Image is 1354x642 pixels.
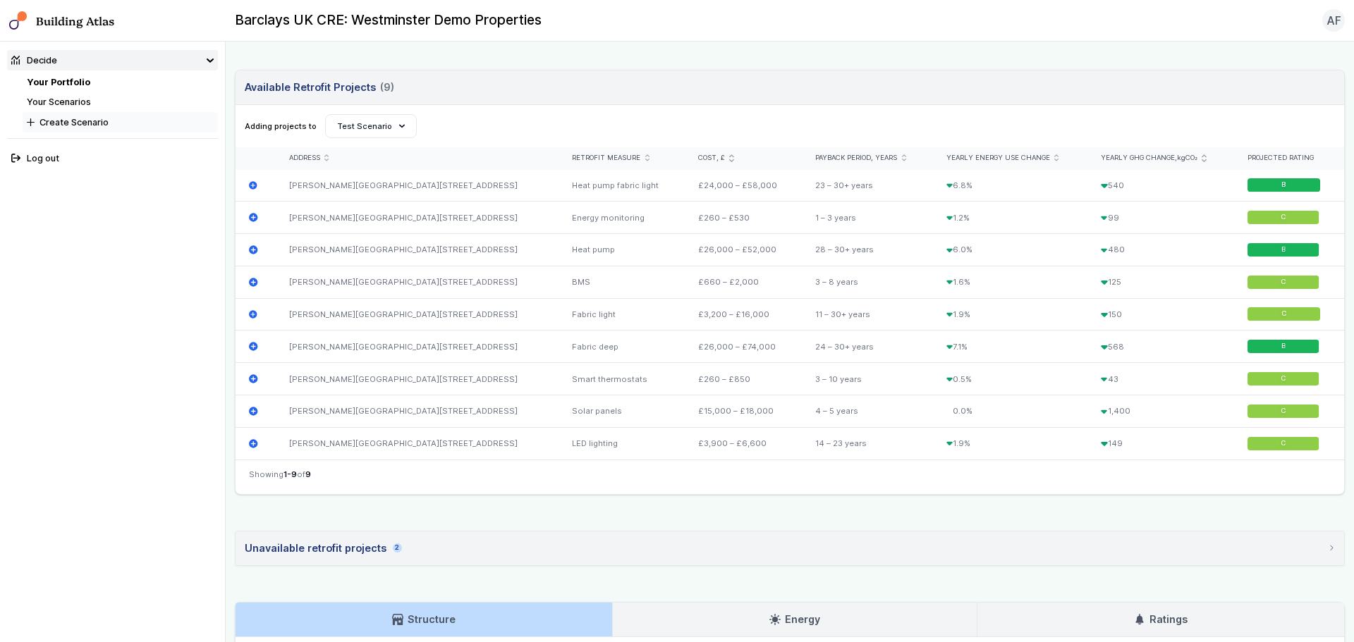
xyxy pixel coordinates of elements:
div: 4 – 5 years [802,395,932,427]
div: [PERSON_NAME][GEOGRAPHIC_DATA][STREET_ADDRESS] [275,266,558,298]
span: C [1281,439,1286,448]
a: Structure [236,603,612,636]
div: 28 – 30+ years [802,234,932,266]
a: Energy [613,603,977,636]
div: [PERSON_NAME][GEOGRAPHIC_DATA][STREET_ADDRESS] [275,363,558,395]
div: Fabric deep [559,331,685,363]
summary: Decide [7,50,219,70]
div: £26,000 – £52,000 [685,234,803,266]
div: 1.9% [932,427,1087,459]
span: Showing of [249,469,311,480]
div: 149 [1087,427,1234,459]
img: main-0bbd2752.svg [9,11,28,30]
span: B [1282,245,1286,254]
div: £660 – £2,000 [685,266,803,298]
button: AF [1322,9,1345,32]
a: Your Scenarios [27,97,91,107]
div: 480 [1087,234,1234,266]
span: C [1281,278,1286,287]
div: £260 – £530 [685,202,803,234]
span: 1-9 [283,469,297,479]
span: Cost, £ [698,154,725,163]
h3: Available Retrofit Projects [245,80,394,95]
span: Yearly GHG change, [1101,154,1197,163]
h3: Structure [392,612,456,627]
div: 3 – 8 years [802,266,932,298]
span: (9) [380,80,394,95]
div: Unavailable retrofit projects [245,541,402,556]
div: Heat pump [559,234,685,266]
span: Retrofit measure [572,154,640,163]
div: Projected rating [1248,154,1331,163]
div: Fabric light [559,298,685,331]
span: Payback period, years [815,154,897,163]
span: Address [289,154,320,163]
div: 540 [1087,170,1234,202]
div: Decide [11,54,57,67]
div: 150 [1087,298,1234,331]
div: £26,000 – £74,000 [685,331,803,363]
div: 1.2% [932,202,1087,234]
div: 1.6% [932,266,1087,298]
div: 6.8% [932,170,1087,202]
div: [PERSON_NAME][GEOGRAPHIC_DATA][STREET_ADDRESS] [275,202,558,234]
div: LED lighting [559,427,685,459]
div: [PERSON_NAME][GEOGRAPHIC_DATA][STREET_ADDRESS] [275,331,558,363]
span: Yearly energy use change [946,154,1050,163]
h2: Barclays UK CRE: Westminster Demo Properties [235,11,542,30]
button: Test Scenario [325,114,417,138]
span: 2 [393,543,401,553]
span: C [1281,310,1286,319]
nav: Table navigation [236,459,1344,494]
span: C [1281,213,1286,222]
div: 6.0% [932,234,1087,266]
h3: Energy [769,612,820,627]
div: £24,000 – £58,000 [685,170,803,202]
div: 23 – 30+ years [802,170,932,202]
div: 0.5% [932,363,1087,395]
div: 24 – 30+ years [802,331,932,363]
span: C [1281,407,1286,416]
div: [PERSON_NAME][GEOGRAPHIC_DATA][STREET_ADDRESS] [275,298,558,331]
div: £260 – £850 [685,363,803,395]
div: £3,200 – £16,000 [685,298,803,331]
span: Adding projects to [245,121,317,132]
span: AF [1326,12,1341,29]
div: [PERSON_NAME][GEOGRAPHIC_DATA][STREET_ADDRESS] [275,234,558,266]
div: [PERSON_NAME][GEOGRAPHIC_DATA][STREET_ADDRESS] [275,427,558,459]
div: £15,000 – £18,000 [685,395,803,427]
div: 1,400 [1087,395,1234,427]
div: 1.9% [932,298,1087,331]
div: £3,900 – £6,600 [685,427,803,459]
span: B [1282,342,1286,351]
div: 99 [1087,202,1234,234]
span: kgCO₂ [1177,154,1197,161]
a: Ratings [977,603,1344,636]
div: Heat pump fabric light [559,170,685,202]
div: 568 [1087,331,1234,363]
div: 7.1% [932,331,1087,363]
h3: Ratings [1134,612,1188,627]
div: [PERSON_NAME][GEOGRAPHIC_DATA][STREET_ADDRESS] [275,170,558,202]
div: 11 – 30+ years [802,298,932,331]
summary: Unavailable retrofit projects2 [236,531,1344,565]
button: Create Scenario [23,112,218,132]
div: 0.0% [932,395,1087,427]
span: C [1281,374,1286,383]
div: [PERSON_NAME][GEOGRAPHIC_DATA][STREET_ADDRESS] [275,395,558,427]
div: 125 [1087,266,1234,298]
a: Your Portfolio [27,77,90,87]
button: Log out [7,148,219,168]
span: B [1282,181,1286,190]
div: 3 – 10 years [802,363,932,395]
div: Smart thermostats [559,363,685,395]
div: 1 – 3 years [802,202,932,234]
div: BMS [559,266,685,298]
div: Energy monitoring [559,202,685,234]
div: 14 – 23 years [802,427,932,459]
div: Solar panels [559,395,685,427]
span: 9 [305,469,311,479]
div: 43 [1087,363,1234,395]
